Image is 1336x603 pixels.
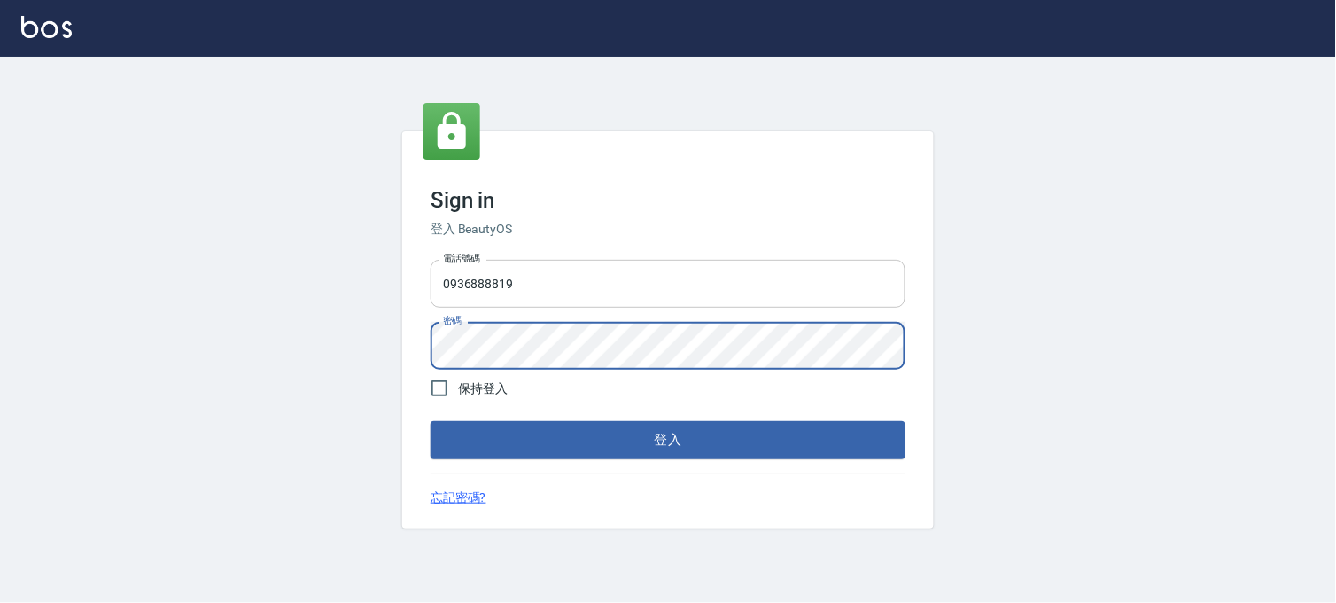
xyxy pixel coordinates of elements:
span: 保持登入 [458,380,508,398]
a: 忘記密碼? [431,489,486,507]
label: 電話號碼 [443,252,480,265]
button: 登入 [431,421,905,458]
img: Logo [21,16,72,38]
label: 密碼 [443,314,462,327]
h6: 登入 BeautyOS [431,220,905,239]
h3: Sign in [431,188,905,213]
